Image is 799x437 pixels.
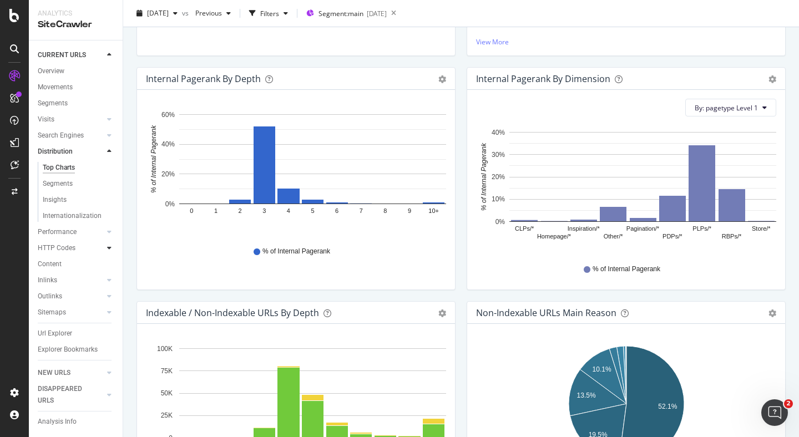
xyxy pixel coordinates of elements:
a: Performance [38,226,104,238]
div: Segments [43,178,73,190]
div: Outlinks [38,291,62,302]
text: 40% [492,129,505,136]
text: 20% [492,173,505,181]
text: % of Internal Pagerank [150,125,158,193]
text: Other/* [604,233,624,240]
div: Sitemaps [38,307,66,318]
text: 60% [161,111,175,119]
a: Segments [43,178,115,190]
span: % of Internal Pagerank [593,265,660,274]
a: Movements [38,82,115,93]
text: 6 [335,208,338,215]
text: 5 [311,208,314,215]
div: HTTP Codes [38,242,75,254]
span: % of Internal Pagerank [262,247,330,256]
text: 20% [161,170,175,178]
div: Indexable / Non-Indexable URLs by Depth [146,307,319,318]
div: gear [438,309,446,317]
div: Top Charts [43,162,75,174]
text: 3 [262,208,266,215]
span: Previous [191,8,222,18]
text: 100K [157,345,173,353]
div: Movements [38,82,73,93]
text: 0 [190,208,193,215]
div: gear [768,309,776,317]
text: 75K [161,367,173,375]
a: Inlinks [38,275,104,286]
div: Internationalization [43,210,102,222]
svg: A chart. [476,125,776,254]
div: Url Explorer [38,328,72,339]
div: Segments [38,98,68,109]
text: 10% [492,196,505,204]
div: Internal Pagerank by Depth [146,73,261,84]
a: Content [38,258,115,270]
a: Outlinks [38,291,104,302]
text: 7 [360,208,363,215]
a: CURRENT URLS [38,49,104,61]
button: Previous [191,4,235,22]
div: Filters [260,8,279,18]
div: Non-Indexable URLs Main Reason [476,307,616,318]
span: 2 [784,399,793,408]
a: Sitemaps [38,307,104,318]
text: 2 [239,208,242,215]
a: Overview [38,65,115,77]
text: 10.1% [593,365,611,373]
span: vs [182,8,191,18]
span: By: pagetype Level 1 [695,103,758,113]
text: PLPs/* [692,226,711,232]
svg: A chart. [146,108,446,236]
div: Search Engines [38,130,84,141]
button: Segment:main[DATE] [302,4,387,22]
text: 30% [492,151,505,159]
div: Visits [38,114,54,125]
div: [DATE] [367,9,387,18]
text: % of Internal Pagerank [480,143,488,211]
div: gear [438,75,446,83]
text: 4 [287,208,290,215]
a: DISAPPEARED URLS [38,383,104,406]
div: NEW URLS [38,367,70,379]
text: Pagination/* [626,226,660,232]
a: Visits [38,114,104,125]
text: 25K [161,412,173,420]
text: 40% [161,141,175,149]
a: Search Engines [38,130,104,141]
div: Inlinks [38,275,57,286]
text: 1 [214,208,218,215]
text: 8 [383,208,387,215]
text: Inspiration/* [568,226,600,232]
a: Analysis Info [38,416,115,428]
text: 9 [408,208,411,215]
text: 10+ [428,208,439,215]
iframe: Intercom live chat [761,399,788,426]
text: CLPs/* [515,226,534,232]
div: Content [38,258,62,270]
div: gear [768,75,776,83]
div: Analytics [38,9,114,18]
div: Insights [43,194,67,206]
a: Url Explorer [38,328,115,339]
text: 0% [165,200,175,208]
a: NEW URLS [38,367,104,379]
button: [DATE] [132,4,182,22]
text: 50K [161,389,173,397]
div: CURRENT URLS [38,49,86,61]
span: 2025 Aug. 24th [147,8,169,18]
span: Segment: main [318,9,363,18]
div: SiteCrawler [38,18,114,31]
text: Homepage/* [537,233,572,240]
div: Analysis Info [38,416,77,428]
button: Filters [245,4,292,22]
div: Performance [38,226,77,238]
div: Overview [38,65,64,77]
a: Segments [38,98,115,109]
text: Store/* [752,226,771,232]
a: HTTP Codes [38,242,104,254]
div: DISAPPEARED URLS [38,383,94,406]
button: By: pagetype Level 1 [685,99,776,116]
div: Explorer Bookmarks [38,344,98,355]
